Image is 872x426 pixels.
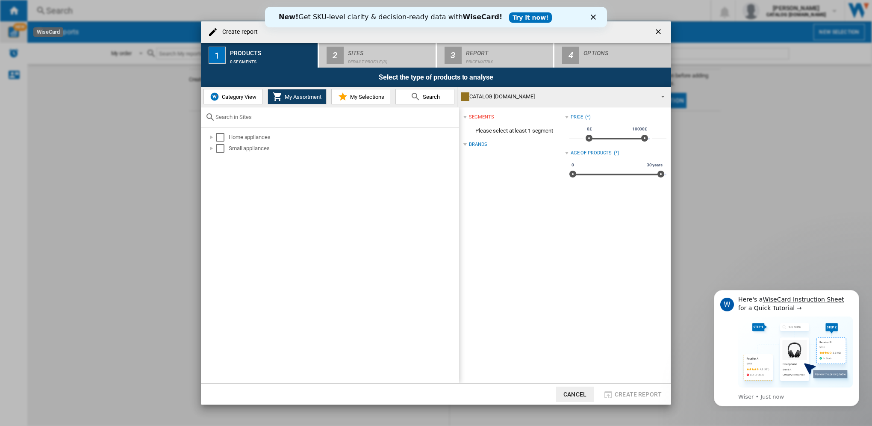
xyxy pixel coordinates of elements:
div: CATALOG [DOMAIN_NAME] [461,91,654,103]
md-checkbox: Select [216,144,229,153]
span: 0£ [586,126,593,133]
button: 4 Options [554,43,671,68]
iframe: Intercom notifications message [701,282,872,411]
div: Options [583,46,668,55]
button: 3 Report Price Matrix [437,43,554,68]
div: Price [571,114,583,121]
div: Age of products [571,150,612,157]
button: Create report [601,387,664,402]
button: Cancel [556,387,594,402]
span: Please select at least 1 segment [463,123,565,139]
div: Select the type of products to analyse [201,68,671,87]
h4: Create report [218,28,258,36]
button: Category View [203,89,262,104]
button: getI18NText('BUTTONS.CLOSE_DIALOG') [651,24,668,41]
div: 1 [209,47,226,64]
div: Default profile (8) [348,55,432,64]
md-checkbox: Select [216,133,229,142]
div: Brands [469,141,487,148]
div: 4 [562,47,579,64]
input: Search in Sites [215,114,455,120]
ng-md-icon: getI18NText('BUTTONS.CLOSE_DIALOG') [654,27,664,38]
div: 2 [327,47,344,64]
div: Price Matrix [466,55,550,64]
button: My Selections [331,89,390,104]
button: 1 Products 0 segments [201,43,318,68]
button: Search [395,89,454,104]
div: Home appliances [229,133,458,142]
div: Sites [348,46,432,55]
span: Search [421,94,440,100]
div: 0 segments [230,55,314,64]
button: 2 Sites Default profile (8) [319,43,436,68]
iframe: Intercom live chat banner [265,7,607,27]
span: 10000£ [631,126,648,133]
span: My Assortment [283,94,321,100]
div: Report [466,46,550,55]
div: Close [326,8,334,13]
span: 30 years [645,162,664,169]
div: segments [469,114,494,121]
span: Category View [220,94,256,100]
span: Create report [615,391,662,398]
div: 3 [445,47,462,64]
span: 0 [570,162,575,169]
span: My Selections [348,94,384,100]
img: wiser-icon-blue.png [209,92,220,102]
div: Products [230,46,314,55]
button: My Assortment [268,89,327,104]
div: Small appliances [229,144,458,153]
